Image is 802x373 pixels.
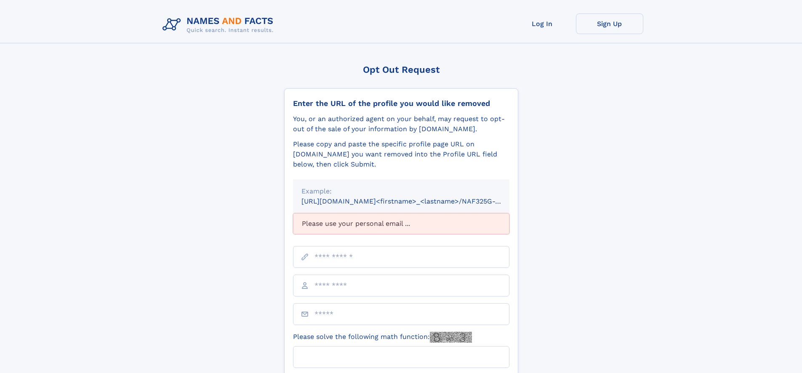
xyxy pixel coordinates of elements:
img: Logo Names and Facts [159,13,280,36]
label: Please solve the following math function: [293,332,472,343]
small: [URL][DOMAIN_NAME]<firstname>_<lastname>/NAF325G-xxxxxxxx [301,197,525,205]
div: Enter the URL of the profile you would like removed [293,99,509,108]
div: You, or an authorized agent on your behalf, may request to opt-out of the sale of your informatio... [293,114,509,134]
div: Example: [301,186,501,196]
a: Log In [509,13,576,34]
a: Sign Up [576,13,643,34]
div: Please copy and paste the specific profile page URL on [DOMAIN_NAME] you want removed into the Pr... [293,139,509,169]
div: Please use your personal email ... [293,213,509,234]
div: Opt Out Request [284,64,518,75]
